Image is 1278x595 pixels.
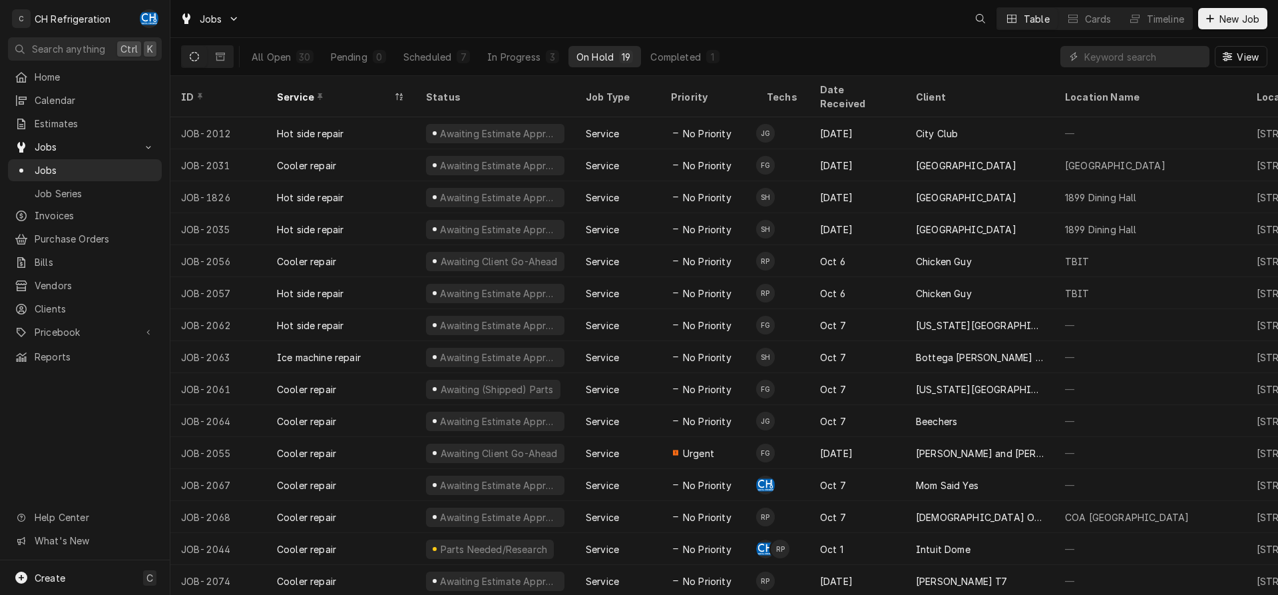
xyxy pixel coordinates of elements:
div: Hot side repair [277,127,343,141]
div: Service [586,127,619,141]
div: Oct 7 [809,373,905,405]
div: Ruben Perez's Avatar [756,284,775,302]
div: JG [756,412,775,430]
div: Awaiting Client Go-Ahead [439,446,558,460]
div: JOB-2057 [170,277,266,309]
div: Completed [650,50,700,64]
div: Service [586,191,619,205]
div: Ruben Perez's Avatar [756,508,775,526]
a: Go to Jobs [8,136,162,158]
div: Awaiting (Shipped) Parts [439,382,554,396]
div: Oct 7 [809,309,905,341]
div: SH [756,348,775,366]
div: SH [756,188,775,207]
span: No Priority [683,542,732,556]
span: Estimates [35,117,155,131]
div: 30 [299,50,310,64]
div: [PERSON_NAME] T7 [916,574,1008,588]
span: New Job [1217,12,1262,26]
span: No Priority [683,350,732,364]
button: New Job [1198,8,1267,29]
div: JOB-2064 [170,405,266,437]
div: Date Received [820,83,892,111]
span: Vendors [35,279,155,293]
div: Oct 7 [809,501,905,533]
div: Cooler repair [277,255,336,269]
div: [US_STATE][GEOGRAPHIC_DATA], [PERSON_NAME][GEOGRAPHIC_DATA] [916,318,1044,332]
div: Table [1024,12,1050,26]
div: CH [756,476,775,494]
div: CH [756,540,775,558]
div: Awaiting Estimate Approval [439,478,559,492]
a: Job Series [8,183,162,205]
div: 19 [622,50,630,64]
div: Fred Gonzalez's Avatar [756,156,775,175]
span: Home [35,70,155,84]
div: Cooler repair [277,574,336,588]
div: Client [916,90,1041,104]
span: Clients [35,302,155,316]
div: Cooler repair [277,478,336,492]
div: Ice machine repair [277,350,361,364]
span: View [1234,50,1261,64]
div: 1899 Dining Hall [1065,223,1137,237]
div: [GEOGRAPHIC_DATA] [1065,159,1166,173]
div: Beechers [916,414,957,428]
div: Ruben Perez's Avatar [771,540,789,558]
div: [DATE] [809,437,905,469]
div: FG [756,380,775,398]
div: RP [771,540,789,558]
div: JOB-2031 [170,149,266,181]
div: Awaiting Client Go-Ahead [439,255,558,269]
div: JOB-2062 [170,309,266,341]
div: [DATE] [809,117,905,149]
div: Service [586,223,619,237]
div: Ruben Perez's Avatar [756,572,775,590]
div: — [1054,373,1246,405]
div: Hot side repair [277,318,343,332]
div: ID [181,90,253,104]
div: [GEOGRAPHIC_DATA] [916,191,1016,205]
a: Vendors [8,275,162,297]
span: No Priority [683,574,732,588]
span: No Priority [683,478,732,492]
div: CH Refrigeration [35,12,111,26]
span: Pricebook [35,325,135,339]
div: Service [586,382,619,396]
div: Chris Hiraga's Avatar [756,540,775,558]
div: RP [756,252,775,271]
span: No Priority [683,382,732,396]
div: SH [756,220,775,239]
div: Chicken Guy [916,287,972,300]
div: Techs [767,90,799,104]
div: Cooler repair [277,414,336,428]
div: [US_STATE][GEOGRAPHIC_DATA], [PERSON_NAME][GEOGRAPHIC_DATA] [916,382,1044,396]
div: — [1054,341,1246,373]
div: Ruben Perez's Avatar [756,252,775,271]
div: JOB-2012 [170,117,266,149]
div: Steven Hiraga's Avatar [756,188,775,207]
div: Oct 7 [809,341,905,373]
div: Service [586,542,619,556]
div: Oct 6 [809,277,905,309]
div: Cooler repair [277,382,336,396]
div: FG [756,156,775,175]
div: Fred Gonzalez's Avatar [756,380,775,398]
a: Invoices [8,205,162,227]
div: Steven Hiraga's Avatar [756,220,775,239]
span: Invoices [35,209,155,223]
span: No Priority [683,318,732,332]
a: Clients [8,298,162,320]
div: FG [756,444,775,462]
div: Bottega [PERSON_NAME] WEHO [916,350,1044,364]
a: Go to What's New [8,530,162,552]
div: Service [586,255,619,269]
div: — [1054,469,1246,501]
button: Search anythingCtrlK [8,37,162,61]
div: TBIT [1065,255,1090,269]
span: No Priority [683,287,732,300]
div: Awaiting Estimate Approval [439,574,559,588]
div: 0 [375,50,383,64]
div: Hot side repair [277,287,343,300]
div: JOB-2068 [170,501,266,533]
